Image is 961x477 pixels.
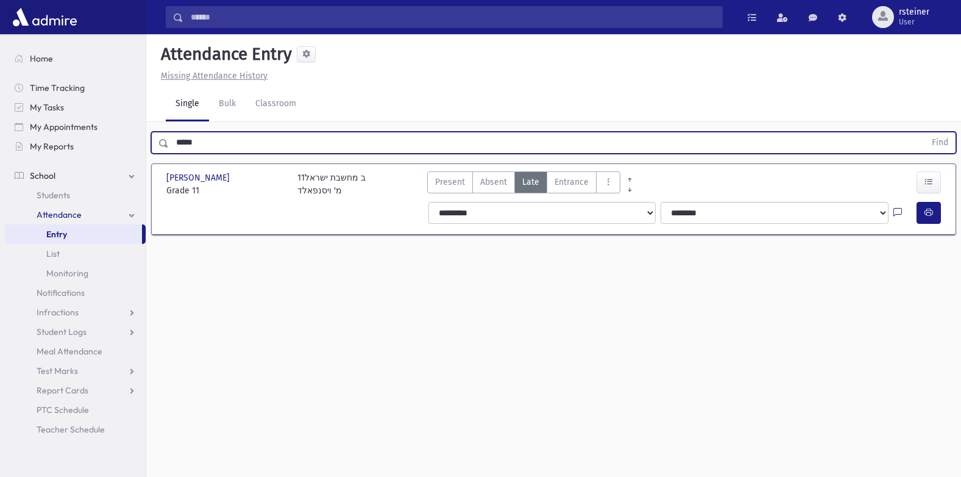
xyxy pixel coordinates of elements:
span: Meal Attendance [37,346,102,357]
a: Student Logs [5,322,146,342]
span: Student Logs [37,326,87,337]
a: My Appointments [5,117,146,137]
a: Meal Attendance [5,342,146,361]
a: My Tasks [5,98,146,117]
span: Attendance [37,209,82,220]
span: Report Cards [37,385,88,396]
h5: Attendance Entry [156,44,292,65]
span: My Appointments [30,121,98,132]
span: PTC Schedule [37,404,89,415]
a: Time Tracking [5,78,146,98]
span: Entry [46,229,67,240]
u: Missing Attendance History [161,71,268,81]
a: Attendance [5,205,146,224]
a: My Reports [5,137,146,156]
a: Report Cards [5,381,146,400]
span: My Reports [30,141,74,152]
span: Teacher Schedule [37,424,105,435]
span: Students [37,190,70,201]
span: My Tasks [30,102,64,113]
a: Home [5,49,146,68]
a: Bulk [209,87,246,121]
a: Test Marks [5,361,146,381]
a: Classroom [246,87,306,121]
input: Search [183,6,722,28]
a: Notifications [5,283,146,303]
span: Present [435,176,465,188]
img: AdmirePro [10,5,80,29]
span: Infractions [37,307,79,318]
span: School [30,170,55,181]
a: Students [5,185,146,205]
span: User [899,17,929,27]
a: List [5,244,146,264]
span: Home [30,53,53,64]
span: rsteiner [899,7,929,17]
div: 11ב מחשבת ישראל מ' ויסנפאלד [297,171,366,197]
span: Notifications [37,287,85,298]
span: [PERSON_NAME] [166,171,232,184]
a: School [5,166,146,185]
a: Missing Attendance History [156,71,268,81]
span: Time Tracking [30,82,85,93]
a: Entry [5,224,142,244]
span: Entrance [555,176,589,188]
span: Absent [480,176,507,188]
a: Infractions [5,303,146,322]
button: Find [924,132,956,153]
a: Monitoring [5,264,146,283]
div: AttTypes [427,171,620,197]
span: Late [522,176,539,188]
a: Single [166,87,209,121]
span: Monitoring [46,268,88,279]
a: Teacher Schedule [5,420,146,439]
span: Grade 11 [166,184,285,197]
span: Test Marks [37,365,78,376]
a: PTC Schedule [5,400,146,420]
span: List [46,248,60,259]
